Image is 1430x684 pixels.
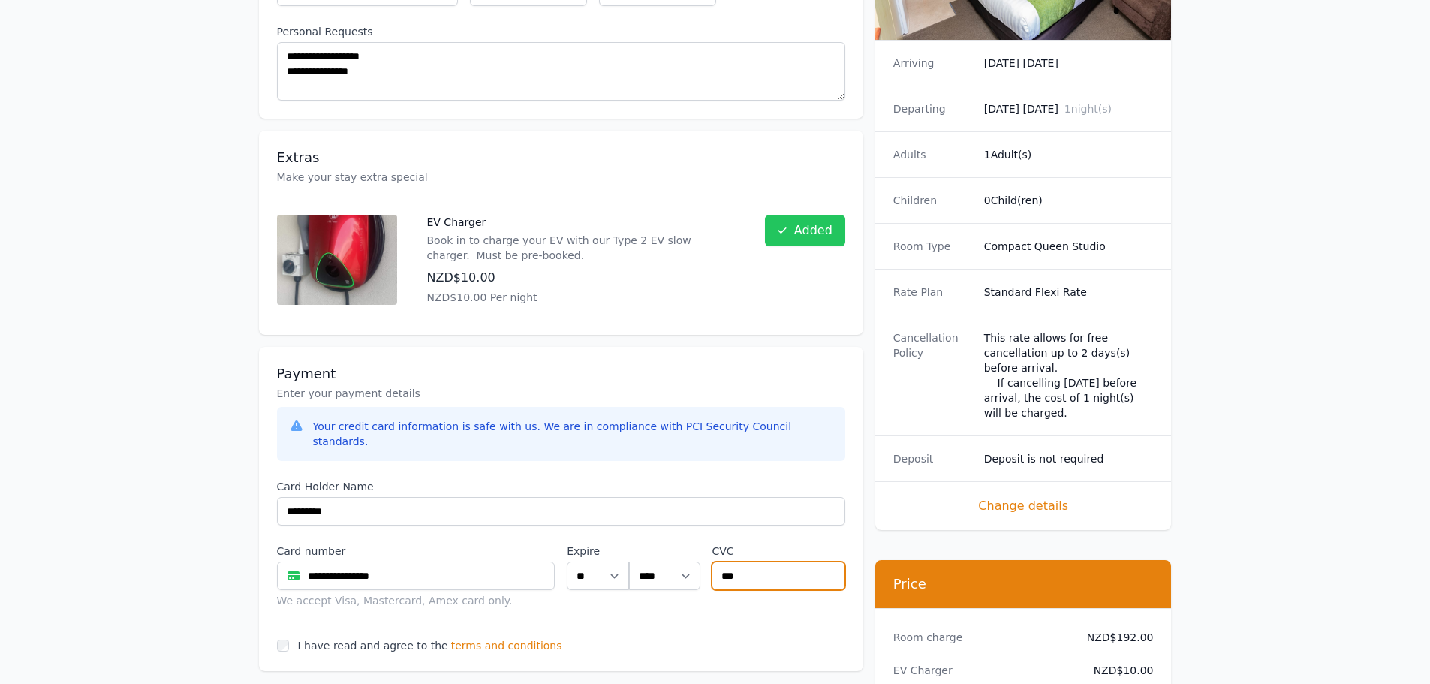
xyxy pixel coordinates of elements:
[277,215,397,305] img: EV Charger
[893,663,1063,678] dt: EV Charger
[984,193,1154,208] dd: 0 Child(ren)
[427,215,735,230] p: EV Charger
[794,221,832,240] span: Added
[893,451,972,466] dt: Deposit
[313,419,833,449] div: Your credit card information is safe with us. We are in compliance with PCI Security Council stan...
[893,101,972,116] dt: Departing
[277,479,845,494] label: Card Holder Name
[893,630,1063,645] dt: Room charge
[427,233,735,263] p: Book in to charge your EV with our Type 2 EV slow charger. Must be pre-booked.
[277,544,555,559] label: Card number
[629,544,700,559] label: .
[893,575,1154,593] h3: Price
[1075,663,1154,678] dd: NZD$10.00
[893,147,972,162] dt: Adults
[451,638,562,653] span: terms and conditions
[298,640,448,652] label: I have read and agree to the
[984,330,1154,420] div: This rate allows for free cancellation up to 2 days(s) before arrival. If cancelling [DATE] befor...
[1064,103,1112,115] span: 1 night(s)
[277,365,845,383] h3: Payment
[984,285,1154,300] dd: Standard Flexi Rate
[984,451,1154,466] dd: Deposit is not required
[712,544,844,559] label: CVC
[984,147,1154,162] dd: 1 Adult(s)
[765,215,845,246] button: Added
[893,285,972,300] dt: Rate Plan
[277,24,845,39] label: Personal Requests
[893,56,972,71] dt: Arriving
[893,497,1154,515] span: Change details
[427,269,735,287] p: NZD$10.00
[893,193,972,208] dt: Children
[893,330,972,420] dt: Cancellation Policy
[893,239,972,254] dt: Room Type
[567,544,629,559] label: Expire
[1075,630,1154,645] dd: NZD$192.00
[277,149,845,167] h3: Extras
[427,290,735,305] p: NZD$10.00 Per night
[984,239,1154,254] dd: Compact Queen Studio
[277,593,555,608] div: We accept Visa, Mastercard, Amex card only.
[277,386,845,401] p: Enter your payment details
[984,101,1154,116] dd: [DATE] [DATE]
[277,170,845,185] p: Make your stay extra special
[984,56,1154,71] dd: [DATE] [DATE]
